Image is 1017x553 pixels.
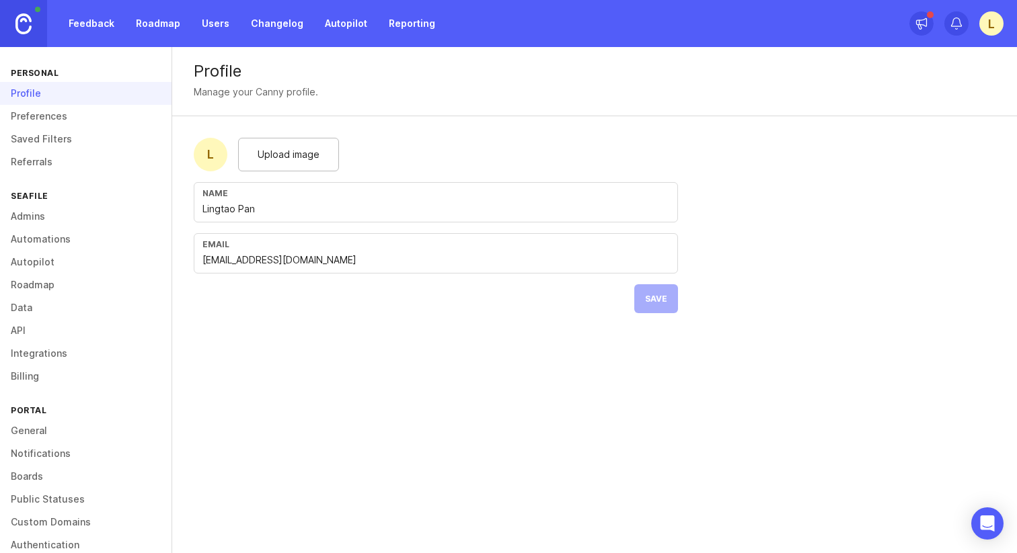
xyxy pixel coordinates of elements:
a: Feedback [61,11,122,36]
a: Changelog [243,11,311,36]
div: Open Intercom Messenger [971,507,1004,540]
button: L [979,11,1004,36]
div: Profile [194,63,995,79]
a: Reporting [381,11,443,36]
div: Manage your Canny profile. [194,85,318,99]
a: Users [194,11,237,36]
a: Roadmap [128,11,188,36]
div: Name [202,188,669,198]
span: Upload image [258,147,319,162]
img: Canny Home [15,13,32,34]
a: Autopilot [317,11,375,36]
div: Email [202,239,669,249]
div: L [194,138,227,171]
